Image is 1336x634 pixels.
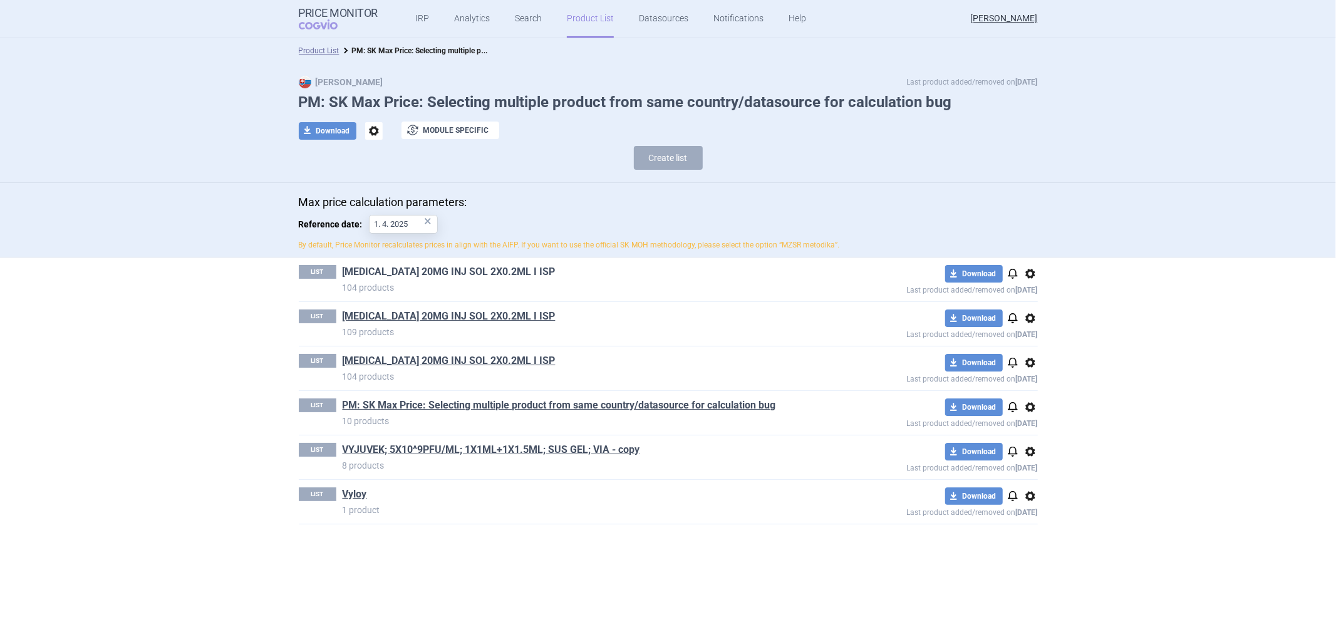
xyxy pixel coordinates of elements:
[299,7,378,31] a: Price MonitorCOGVIO
[299,443,336,457] p: LIST
[945,443,1003,460] button: Download
[299,93,1038,112] h1: PM: SK Max Price: Selecting multiple product from same country/datasource for calculation bug
[343,504,816,516] p: 1 product
[299,122,356,140] button: Download
[816,505,1038,517] p: Last product added/removed on
[343,459,816,472] p: 8 products
[343,265,816,281] h1: HUMIRA 20MG INJ SOL 2X0.2ML I ISP
[369,215,438,234] input: Reference date:×
[299,265,336,279] p: LIST
[343,487,367,501] a: Vyloy
[816,416,1038,428] p: Last product added/removed on
[299,215,369,234] span: Reference date:
[299,398,336,412] p: LIST
[343,487,816,504] h1: Vyloy
[1016,286,1038,294] strong: [DATE]
[343,326,816,338] p: 109 products
[343,398,816,415] h1: PM: SK Max Price: Selecting multiple product from same country/datasource for calculation bug
[634,146,703,170] button: Create list
[343,265,556,279] a: [MEDICAL_DATA] 20MG INJ SOL 2X0.2ML I ISP
[945,265,1003,283] button: Download
[299,76,311,88] img: SK
[816,460,1038,472] p: Last product added/removed on
[816,372,1038,383] p: Last product added/removed on
[1016,419,1038,428] strong: [DATE]
[299,44,339,57] li: Product List
[299,77,383,87] strong: [PERSON_NAME]
[343,354,816,370] h1: HUMIRA 20MG INJ SOL 2X0.2ML I ISP
[343,415,816,427] p: 10 products
[343,398,776,412] a: PM: SK Max Price: Selecting multiple product from same country/datasource for calculation bug
[1016,464,1038,472] strong: [DATE]
[299,195,1038,209] p: Max price calculation parameters:
[299,309,336,323] p: LIST
[1016,78,1038,86] strong: [DATE]
[343,354,556,368] a: [MEDICAL_DATA] 20MG INJ SOL 2X0.2ML I ISP
[816,327,1038,339] p: Last product added/removed on
[299,240,1038,251] p: By default, Price Monitor recalculates prices in align with the AIFP. If you want to use the offi...
[299,487,336,501] p: LIST
[343,443,640,457] a: VYJUVEK; 5X10^9PFU/ML; 1X1ML+1X1.5ML; SUS GEL; VIA - copy
[945,309,1003,327] button: Download
[945,398,1003,416] button: Download
[1016,508,1038,517] strong: [DATE]
[425,214,432,228] div: ×
[299,46,339,55] a: Product List
[343,443,816,459] h1: VYJUVEK; 5X10^9PFU/ML; 1X1ML+1X1.5ML; SUS GEL; VIA - copy
[343,309,816,326] h1: HUMIRA 20MG INJ SOL 2X0.2ML I ISP
[343,309,556,323] a: [MEDICAL_DATA] 20MG INJ SOL 2X0.2ML I ISP
[339,44,490,57] li: PM: SK Max Price: Selecting multiple product from same country/datasource for calculation bug
[299,7,378,19] strong: Price Monitor
[343,370,816,383] p: 104 products
[1016,375,1038,383] strong: [DATE]
[816,283,1038,294] p: Last product added/removed on
[907,76,1038,88] p: Last product added/removed on
[401,122,499,139] button: Module specific
[343,281,816,294] p: 104 products
[945,354,1003,372] button: Download
[352,44,672,56] strong: PM: SK Max Price: Selecting multiple product from same country/datasource for calculation bug
[299,19,355,29] span: COGVIO
[945,487,1003,505] button: Download
[1016,330,1038,339] strong: [DATE]
[299,354,336,368] p: LIST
